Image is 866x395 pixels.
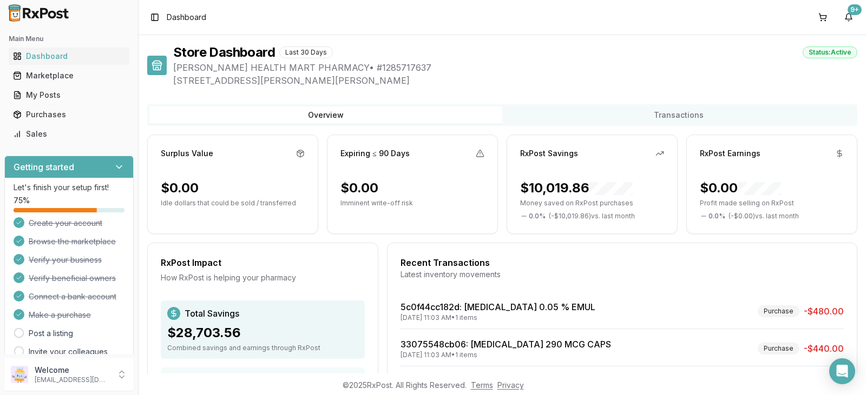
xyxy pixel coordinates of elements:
[149,106,502,124] button: Overview
[9,105,129,124] a: Purchases
[4,67,134,84] button: Marketplace
[29,346,108,357] a: Invite your colleagues
[700,179,781,197] div: $0.00
[167,12,206,23] span: Dashboard
[700,199,844,207] p: Profit made selling on RxPost
[4,106,134,123] button: Purchases
[848,4,862,15] div: 9+
[14,160,74,173] h3: Getting started
[758,343,799,354] div: Purchase
[29,328,73,339] a: Post a listing
[13,70,125,81] div: Marketplace
[161,272,365,283] div: How RxPost is helping your pharmacy
[520,199,664,207] p: Money saved on RxPost purchases
[9,85,129,105] a: My Posts
[529,212,546,220] span: 0.0 %
[758,305,799,317] div: Purchase
[35,376,110,384] p: [EMAIL_ADDRESS][DOMAIN_NAME]
[804,305,844,318] span: -$480.00
[401,256,844,269] div: Recent Transactions
[279,46,333,58] div: Last 30 Days
[29,255,102,265] span: Verify your business
[167,324,358,342] div: $28,703.56
[497,380,524,390] a: Privacy
[11,366,28,383] img: User avatar
[401,269,844,280] div: Latest inventory movements
[401,302,595,312] a: 5c0f44cc182d: [MEDICAL_DATA] 0.05 % EMUL
[520,179,633,197] div: $10,019.86
[829,358,855,384] div: Open Intercom Messenger
[4,4,74,22] img: RxPost Logo
[4,86,134,104] button: My Posts
[340,199,484,207] p: Imminent write-off risk
[401,339,611,350] a: 33075548cb06: [MEDICAL_DATA] 290 MCG CAPS
[185,307,239,320] span: Total Savings
[803,46,857,58] div: Status: Active
[13,129,125,139] div: Sales
[161,199,305,207] p: Idle dollars that could be sold / transferred
[161,179,199,197] div: $0.00
[729,212,799,220] span: ( - $0.00 ) vs. last month
[401,351,611,359] div: [DATE] 11:03 AM • 1 items
[340,179,378,197] div: $0.00
[471,380,493,390] a: Terms
[13,90,125,101] div: My Posts
[13,51,125,62] div: Dashboard
[804,342,844,355] span: -$440.00
[161,256,365,269] div: RxPost Impact
[4,48,134,65] button: Dashboard
[9,46,129,66] a: Dashboard
[401,313,595,322] div: [DATE] 11:03 AM • 1 items
[173,74,857,87] span: [STREET_ADDRESS][PERSON_NAME][PERSON_NAME]
[14,195,30,206] span: 75 %
[35,365,110,376] p: Welcome
[9,66,129,85] a: Marketplace
[29,310,91,320] span: Make a purchase
[520,148,578,159] div: RxPost Savings
[29,273,116,284] span: Verify beneficial owners
[14,182,124,193] p: Let's finish your setup first!
[173,44,275,61] h1: Store Dashboard
[708,212,725,220] span: 0.0 %
[29,291,116,302] span: Connect a bank account
[549,212,635,220] span: ( - $10,019.86 ) vs. last month
[29,218,102,229] span: Create your account
[340,148,410,159] div: Expiring ≤ 90 Days
[4,125,134,143] button: Sales
[167,344,358,352] div: Combined savings and earnings through RxPost
[13,109,125,120] div: Purchases
[502,106,855,124] button: Transactions
[167,12,206,23] nav: breadcrumb
[173,61,857,74] span: [PERSON_NAME] HEALTH MART PHARMACY • # 1285717637
[161,148,213,159] div: Surplus Value
[9,124,129,144] a: Sales
[700,148,760,159] div: RxPost Earnings
[29,236,116,247] span: Browse the marketplace
[840,9,857,26] button: 9+
[9,35,129,43] h2: Main Menu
